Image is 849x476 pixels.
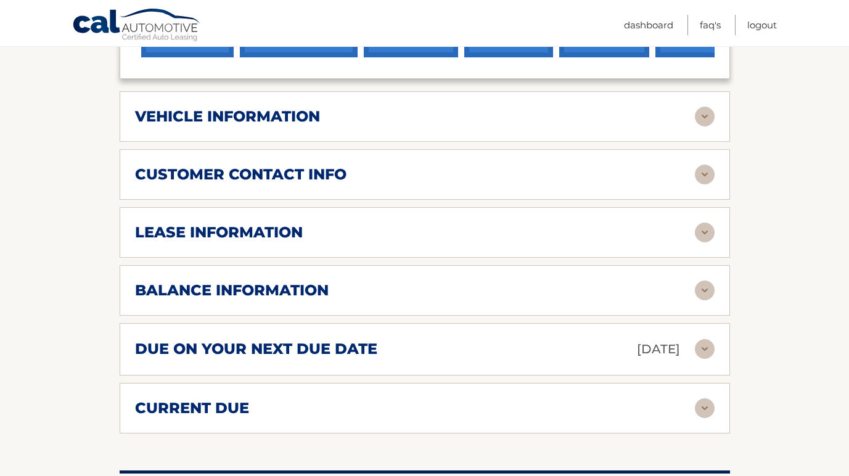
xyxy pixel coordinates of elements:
h2: balance information [135,281,329,300]
a: Dashboard [624,15,673,35]
h2: current due [135,399,249,417]
p: [DATE] [637,339,680,360]
img: accordion-rest.svg [695,398,715,418]
a: Logout [747,15,777,35]
img: accordion-rest.svg [695,223,715,242]
img: accordion-rest.svg [695,107,715,126]
a: Cal Automotive [72,8,202,44]
img: accordion-rest.svg [695,165,715,184]
h2: vehicle information [135,107,320,126]
h2: due on your next due date [135,340,377,358]
a: FAQ's [700,15,721,35]
img: accordion-rest.svg [695,281,715,300]
h2: customer contact info [135,165,347,184]
img: accordion-rest.svg [695,339,715,359]
h2: lease information [135,223,303,242]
